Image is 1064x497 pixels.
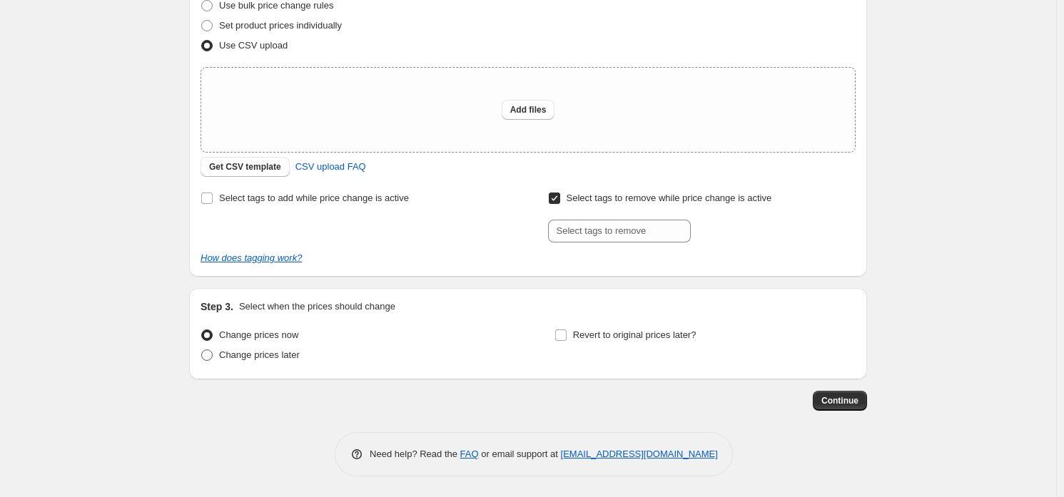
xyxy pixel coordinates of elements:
[502,100,555,120] button: Add files
[548,220,691,242] input: Select tags to remove
[460,449,479,459] a: FAQ
[821,395,858,406] span: Continue
[510,104,547,116] span: Add files
[370,449,460,459] span: Need help? Read the
[561,449,718,459] a: [EMAIL_ADDRESS][DOMAIN_NAME]
[201,299,233,314] h2: Step 3.
[201,252,302,263] a: How does tagging work?
[219,329,298,340] span: Change prices now
[219,40,288,51] span: Use CSV upload
[201,157,290,177] button: Get CSV template
[573,329,696,340] span: Revert to original prices later?
[219,349,300,360] span: Change prices later
[295,160,366,174] span: CSV upload FAQ
[209,161,281,173] span: Get CSV template
[567,193,772,203] span: Select tags to remove while price change is active
[219,193,409,203] span: Select tags to add while price change is active
[813,391,867,411] button: Continue
[239,299,395,314] p: Select when the prices should change
[219,20,342,31] span: Set product prices individually
[287,155,375,178] a: CSV upload FAQ
[479,449,561,459] span: or email support at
